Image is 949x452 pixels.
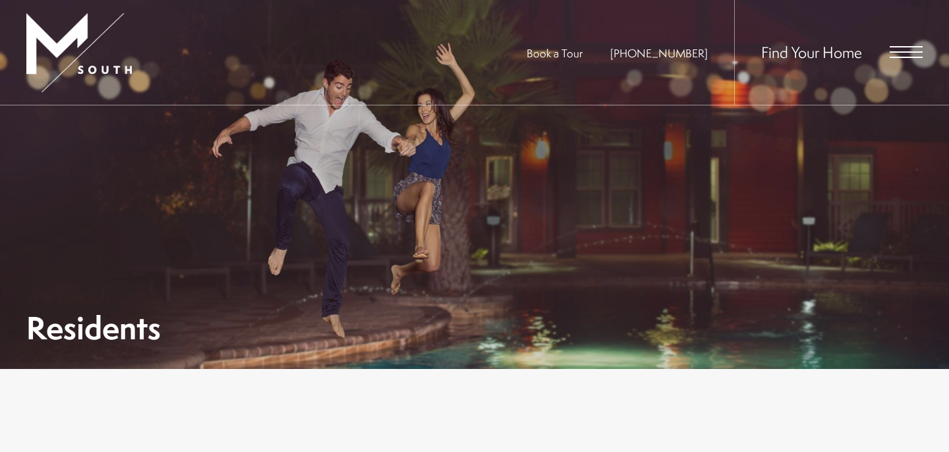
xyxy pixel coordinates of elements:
img: MSouth [26,13,132,92]
span: [PHONE_NUMBER] [610,45,708,61]
a: Book a Tour [527,45,583,61]
a: Find Your Home [761,42,862,63]
button: Open Menu [890,46,923,58]
h1: Residents [26,313,161,343]
a: Call Us at 813-570-8014 [610,45,708,61]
